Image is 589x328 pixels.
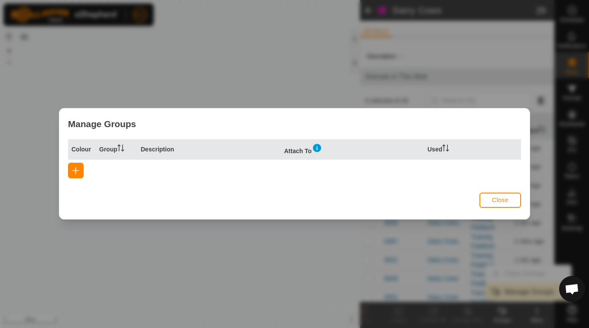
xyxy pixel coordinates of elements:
th: Attach To [281,140,424,160]
th: Group [96,140,137,160]
th: Colour [68,140,96,160]
th: Description [137,140,281,160]
div: Open chat [559,276,585,302]
th: Used [424,140,466,160]
img: information [312,143,322,154]
div: Manage Groups [59,108,530,139]
button: Close [479,193,521,208]
span: Close [492,197,508,204]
